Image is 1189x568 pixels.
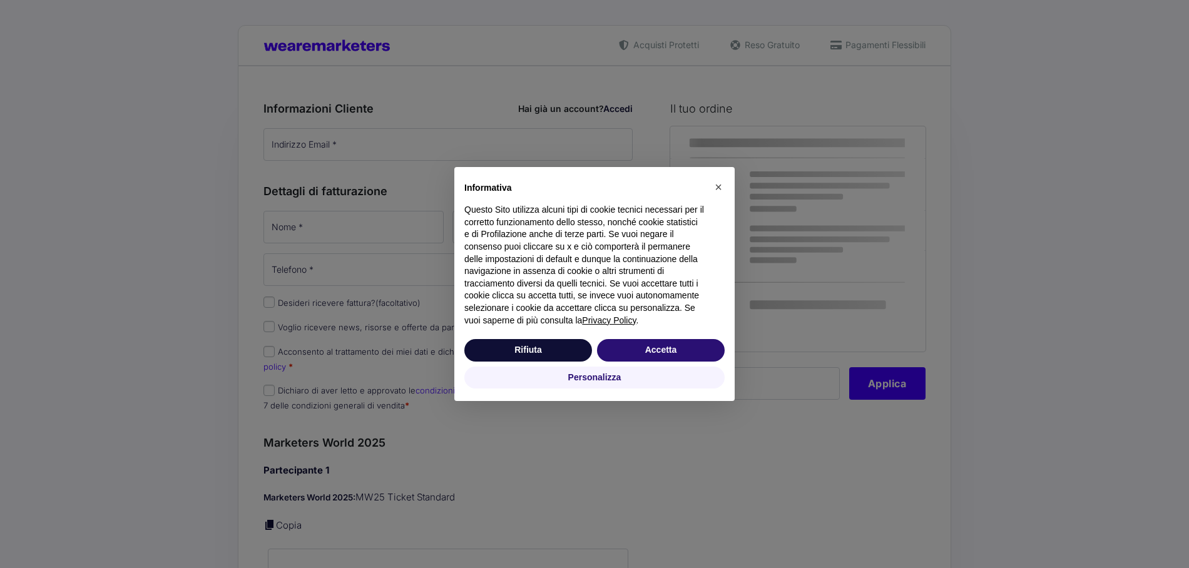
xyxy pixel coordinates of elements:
[464,339,592,362] button: Rifiuta
[464,182,705,195] h2: Informativa
[708,177,728,197] button: Chiudi questa informativa
[582,315,636,325] a: Privacy Policy
[715,180,722,194] span: ×
[464,204,705,327] p: Questo Sito utilizza alcuni tipi di cookie tecnici necessari per il corretto funzionamento dello ...
[597,339,725,362] button: Accetta
[464,367,725,389] button: Personalizza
